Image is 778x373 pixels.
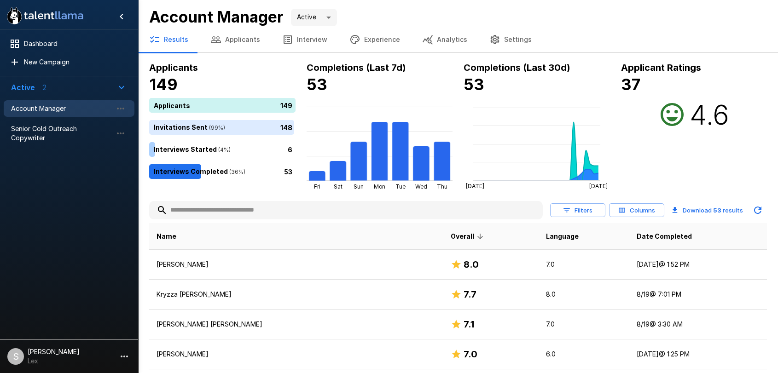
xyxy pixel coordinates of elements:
b: Account Manager [149,7,284,26]
div: Active [291,9,337,26]
p: 7.0 [546,260,621,269]
p: 8.0 [546,290,621,299]
span: Name [157,231,176,242]
h6: 7.0 [464,347,477,362]
td: [DATE] @ 1:25 PM [629,339,767,369]
tspan: Tue [395,183,406,190]
p: [PERSON_NAME] [157,350,436,359]
p: 149 [280,100,292,110]
span: Language [546,231,579,242]
tspan: Wed [415,183,427,190]
p: 53 [284,166,292,176]
button: Analytics [411,27,478,52]
b: 37 [621,75,640,94]
h6: 8.0 [464,257,479,272]
tspan: Sat [333,183,342,190]
p: 6 [288,144,292,154]
tspan: [DATE] [466,183,484,189]
td: [DATE] @ 1:52 PM [629,250,767,280]
b: 53 [464,75,484,94]
button: Columns [609,203,664,218]
tspan: Fri [314,183,320,190]
span: Date Completed [637,231,692,242]
button: Updated Today - 2:56 PM [749,201,767,219]
b: Completions (Last 7d) [307,62,406,73]
b: 53 [307,75,327,94]
p: 148 [280,122,292,132]
td: 8/19 @ 7:01 PM [629,280,767,310]
tspan: Thu [437,183,447,190]
p: 6.0 [546,350,621,359]
button: Results [138,27,199,52]
p: [PERSON_NAME] [PERSON_NAME] [157,320,436,329]
h6: 7.7 [464,287,476,302]
b: Completions (Last 30d) [464,62,570,73]
td: 8/19 @ 3:30 AM [629,310,767,339]
button: Filters [550,203,605,218]
h2: 4.6 [690,98,729,131]
p: [PERSON_NAME] [157,260,436,269]
tspan: Sun [354,183,364,190]
span: Overall [451,231,486,242]
button: Download 53 results [668,201,747,219]
tspan: [DATE] [589,183,608,189]
p: Kryzza [PERSON_NAME] [157,290,436,299]
h6: 7.1 [464,317,474,332]
button: Experience [338,27,411,52]
b: 53 [713,207,721,214]
tspan: Mon [373,183,385,190]
button: Settings [478,27,543,52]
b: Applicant Ratings [621,62,701,73]
b: Applicants [149,62,198,73]
b: 149 [149,75,178,94]
p: 7.0 [546,320,621,329]
button: Interview [271,27,338,52]
button: Applicants [199,27,271,52]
